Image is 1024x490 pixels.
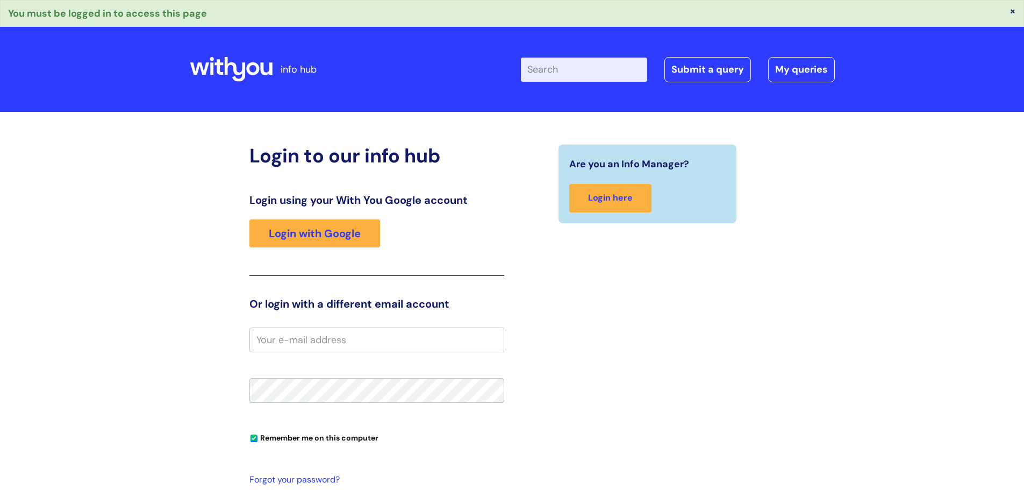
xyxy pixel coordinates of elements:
[250,435,257,442] input: Remember me on this computer
[249,328,504,352] input: Your e-mail address
[768,57,835,82] a: My queries
[664,57,751,82] a: Submit a query
[249,219,380,247] a: Login with Google
[569,155,689,173] span: Are you an Info Manager?
[249,297,504,310] h3: Or login with a different email account
[569,184,651,212] a: Login here
[1009,6,1016,16] button: ×
[249,429,504,446] div: You can uncheck this option if you're logging in from a shared device
[249,472,499,488] a: Forgot your password?
[281,61,317,78] p: info hub
[249,144,504,167] h2: Login to our info hub
[249,194,504,207] h3: Login using your With You Google account
[521,58,647,81] input: Search
[249,431,378,443] label: Remember me on this computer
